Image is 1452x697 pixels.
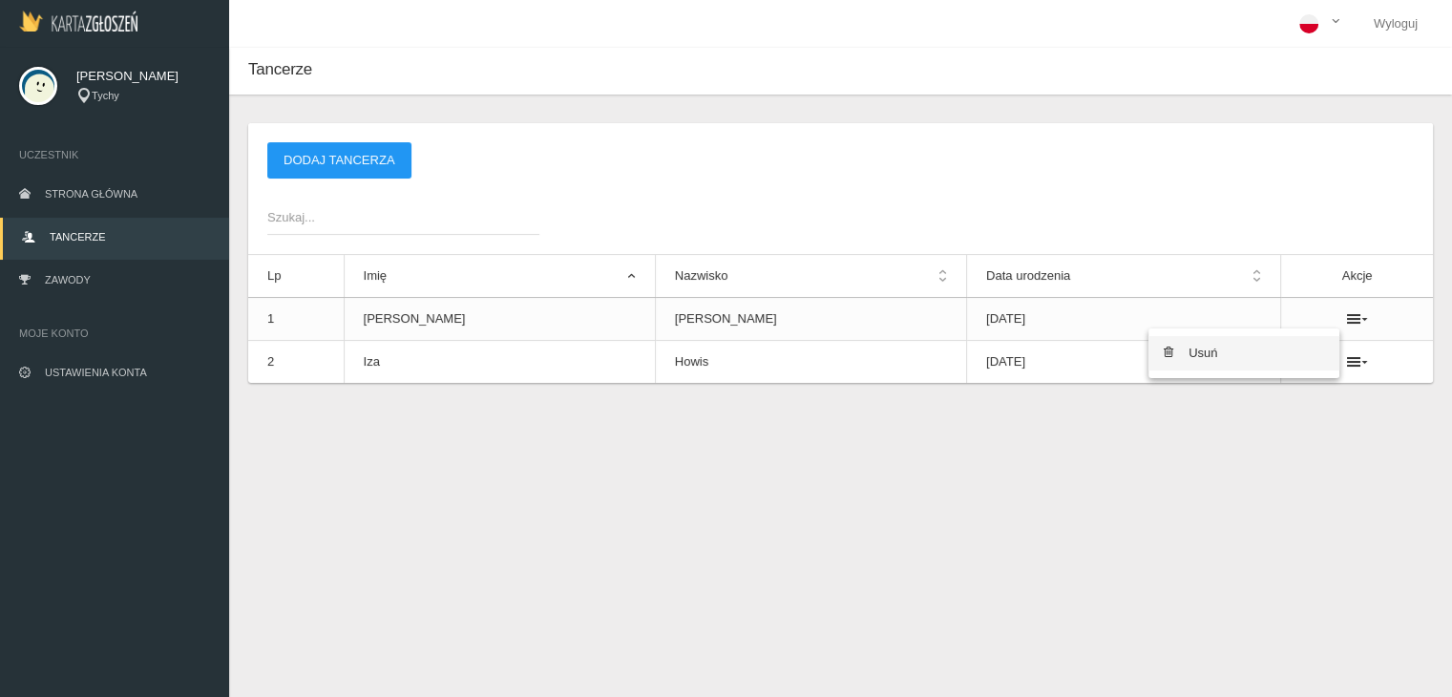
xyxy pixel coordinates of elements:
a: Usuń [1148,336,1339,370]
span: Ustawienia konta [45,367,147,378]
td: Iza [344,341,655,384]
th: Imię [344,255,655,298]
span: Szukaj... [267,208,520,227]
td: 1 [248,298,344,341]
span: Moje konto [19,324,210,343]
td: [DATE] [967,341,1281,384]
th: Akcje [1281,255,1433,298]
span: [PERSON_NAME] [76,67,210,86]
th: Nazwisko [655,255,966,298]
span: Tancerze [248,60,312,78]
span: Zawody [45,274,91,285]
td: [PERSON_NAME] [344,298,655,341]
input: Szukaj... [267,199,539,235]
th: Data urodzenia [967,255,1281,298]
span: Tancerze [50,231,105,243]
td: Howis [655,341,966,384]
div: Tychy [76,88,210,104]
button: Dodaj tancerza [267,142,411,179]
img: svg [19,67,57,105]
img: Logo [19,11,137,32]
span: Uczestnik [19,145,210,164]
td: [PERSON_NAME] [655,298,966,341]
td: 2 [248,341,344,384]
th: Lp [248,255,344,298]
td: [DATE] [967,298,1281,341]
span: Strona główna [45,188,137,200]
